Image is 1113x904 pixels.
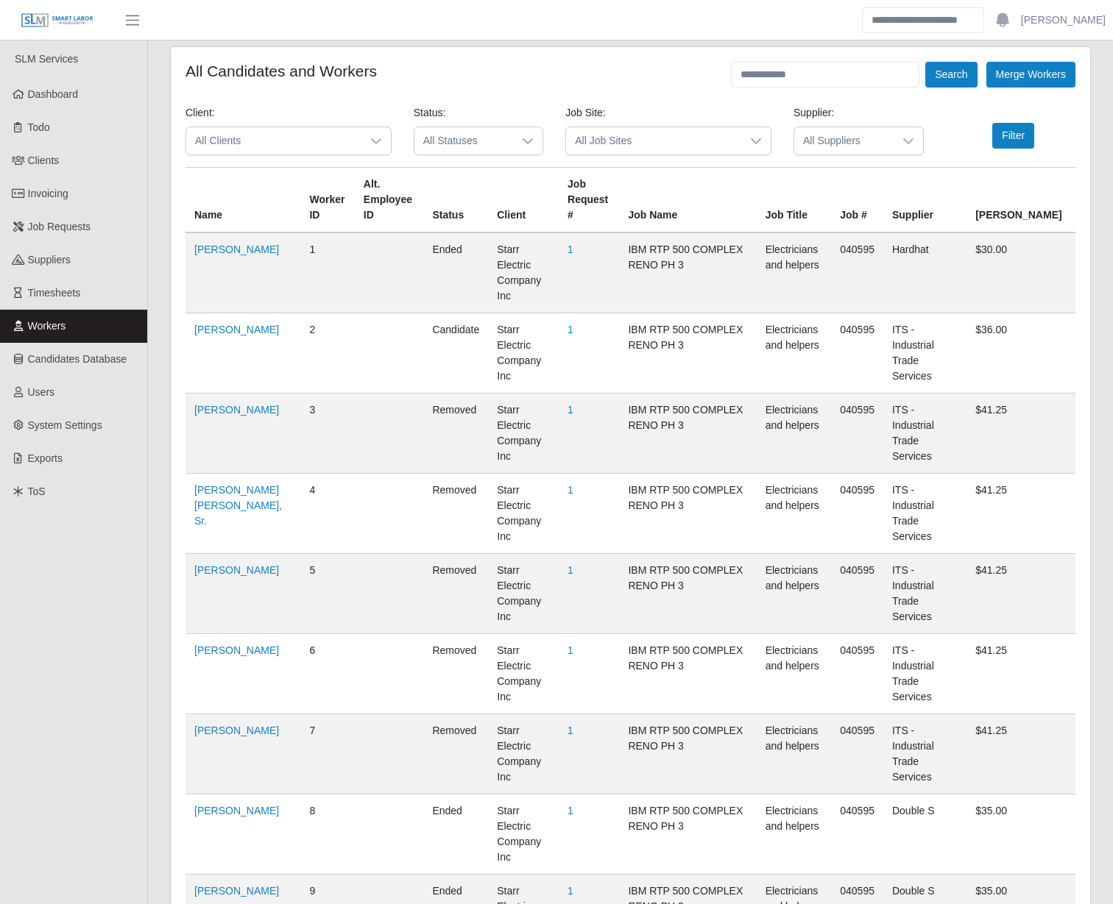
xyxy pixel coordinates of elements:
[414,105,446,121] label: Status:
[619,794,756,875] td: IBM RTP 500 COMPLEX RENO PH 3
[757,394,832,474] td: Electricians and helpers
[300,634,354,714] td: 6
[488,794,559,875] td: Starr Electric Company Inc
[619,313,756,394] td: IBM RTP 500 COMPLEX RENO PH 3
[194,404,279,416] a: [PERSON_NAME]
[619,634,756,714] td: IBM RTP 500 COMPLEX RENO PH 3
[757,474,832,554] td: Electricians and helpers
[568,484,573,496] a: 1
[28,452,63,464] span: Exports
[831,794,883,875] td: 040595
[194,564,279,576] a: [PERSON_NAME]
[883,634,967,714] td: ITS - Industrial Trade Services
[21,13,94,29] img: SLM Logo
[883,313,967,394] td: ITS - Industrial Trade Services
[794,127,894,154] span: All Suppliers
[488,634,559,714] td: Starr Electric Company Inc
[883,394,967,474] td: ITS - Industrial Trade Services
[28,221,91,232] span: Job Requests
[28,254,71,266] span: Suppliers
[300,394,354,474] td: 3
[619,554,756,634] td: IBM RTP 500 COMPLEX RENO PH 3
[300,714,354,794] td: 7
[28,485,46,497] span: ToS
[488,313,559,394] td: Starr Electric Company Inc
[28,188,68,199] span: Invoicing
[757,168,832,233] th: Job Title
[423,394,488,474] td: removed
[967,313,1075,394] td: $36.00
[883,474,967,554] td: ITS - Industrial Trade Services
[300,232,354,313] td: 1
[831,714,883,794] td: 040595
[423,474,488,554] td: removed
[568,324,573,335] a: 1
[619,394,756,474] td: IBM RTP 500 COMPLEX RENO PH 3
[757,794,832,875] td: Electricians and helpers
[831,554,883,634] td: 040595
[423,554,488,634] td: removed
[862,7,984,33] input: Search
[967,232,1075,313] td: $30.00
[967,394,1075,474] td: $41.25
[488,232,559,313] td: Starr Electric Company Inc
[355,168,424,233] th: Alt. Employee ID
[488,394,559,474] td: Starr Electric Company Inc
[28,154,60,166] span: Clients
[1021,13,1106,28] a: [PERSON_NAME]
[194,243,279,255] a: [PERSON_NAME]
[619,474,756,554] td: IBM RTP 500 COMPLEX RENO PH 3
[185,62,377,80] h4: All Candidates and Workers
[757,634,832,714] td: Electricians and helpers
[194,805,279,816] a: [PERSON_NAME]
[194,725,279,736] a: [PERSON_NAME]
[619,232,756,313] td: IBM RTP 500 COMPLEX RENO PH 3
[488,714,559,794] td: Starr Electric Company Inc
[194,324,279,335] a: [PERSON_NAME]
[619,714,756,794] td: IBM RTP 500 COMPLEX RENO PH 3
[831,232,883,313] td: 040595
[423,168,488,233] th: Status
[967,554,1075,634] td: $41.25
[300,168,354,233] th: Worker ID
[794,105,834,121] label: Supplier:
[568,564,573,576] a: 1
[986,62,1075,88] button: Merge Workers
[757,313,832,394] td: Electricians and helpers
[757,232,832,313] td: Electricians and helpers
[619,168,756,233] th: Job Name
[414,127,514,154] span: All Statuses
[967,474,1075,554] td: $41.25
[568,243,573,255] a: 1
[300,474,354,554] td: 4
[300,313,354,394] td: 2
[194,644,279,656] a: [PERSON_NAME]
[925,62,977,88] button: Search
[831,474,883,554] td: 040595
[559,168,619,233] th: Job Request #
[488,168,559,233] th: Client
[757,714,832,794] td: Electricians and helpers
[831,634,883,714] td: 040595
[28,419,102,431] span: System Settings
[757,554,832,634] td: Electricians and helpers
[423,714,488,794] td: removed
[28,353,127,365] span: Candidates Database
[423,313,488,394] td: candidate
[568,404,573,416] a: 1
[967,794,1075,875] td: $35.00
[28,386,55,398] span: Users
[185,105,215,121] label: Client:
[185,168,300,233] th: Name
[967,168,1075,233] th: [PERSON_NAME]
[883,794,967,875] td: Double S
[28,287,81,299] span: Timesheets
[967,634,1075,714] td: $41.25
[194,885,279,897] a: [PERSON_NAME]
[831,313,883,394] td: 040595
[566,127,741,154] span: All Job Sites
[568,644,573,656] a: 1
[28,320,66,332] span: Workers
[568,725,573,736] a: 1
[568,805,573,816] a: 1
